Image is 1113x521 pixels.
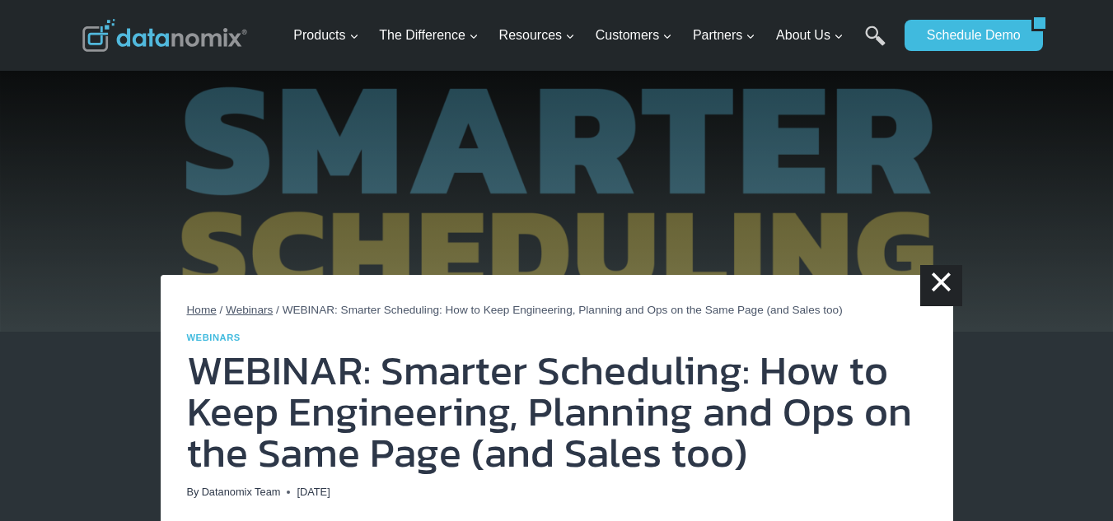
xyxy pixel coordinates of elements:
a: Webinars [226,304,273,316]
span: About Us [776,25,844,46]
span: By [187,484,199,500]
span: / [220,304,223,316]
span: The Difference [379,25,479,46]
span: Partners [693,25,755,46]
a: Datanomix Team [202,486,281,498]
span: WEBINAR: Smarter Scheduling: How to Keep Engineering, Planning and Ops on the Same Page (and Sale... [283,304,843,316]
nav: Breadcrumbs [187,301,927,319]
a: Search [865,26,886,63]
a: Schedule Demo [905,20,1031,51]
span: Customers [596,25,672,46]
a: Home [187,304,217,316]
span: Products [293,25,358,46]
a: × [920,265,961,306]
nav: Primary Navigation [287,9,896,63]
a: Webinars [187,333,241,342]
img: Datanomix [82,19,247,52]
time: [DATE] [297,484,330,500]
h1: WEBINAR: Smarter Scheduling: How to Keep Engineering, Planning and Ops on the Same Page (and Sale... [187,350,927,473]
span: / [276,304,279,316]
span: Resources [499,25,575,46]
